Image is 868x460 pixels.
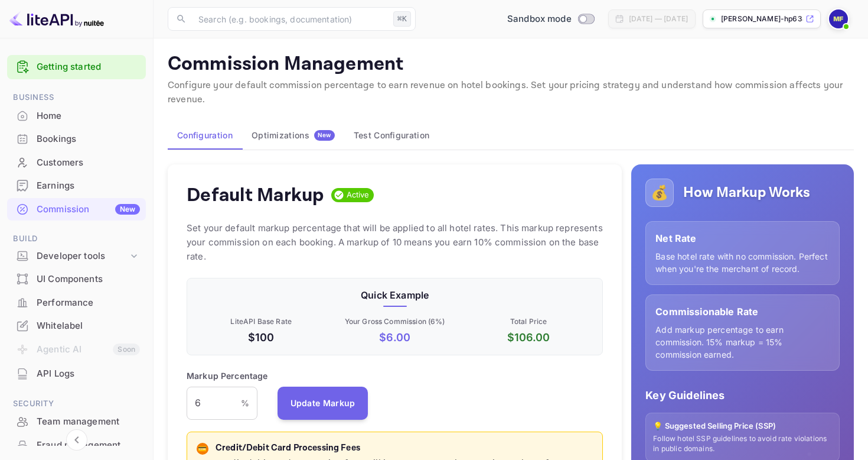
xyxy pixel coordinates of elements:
[37,250,128,263] div: Developer tools
[507,12,572,26] span: Sandbox mode
[653,434,832,454] p: Follow hotel SSP guidelines to avoid rate violations in public domains.
[7,151,146,173] a: Customers
[7,397,146,410] span: Security
[7,174,146,196] a: Earnings
[7,198,146,221] div: CommissionNew
[330,329,459,345] p: $ 6.00
[37,156,140,170] div: Customers
[191,7,389,31] input: Search (e.g. bookings, documentation)
[7,268,146,291] div: UI Components
[7,128,146,150] a: Bookings
[37,296,140,310] div: Performance
[197,329,325,345] p: $100
[7,128,146,151] div: Bookings
[7,291,146,313] a: Performance
[198,443,207,454] p: 💳
[721,14,803,24] p: [PERSON_NAME]-hp638...
[344,121,439,150] button: Test Configuration
[37,132,140,146] div: Bookings
[7,362,146,384] a: API Logs
[7,434,146,457] div: Fraud management
[829,9,848,28] img: Michele Ferreira
[168,79,854,107] p: Configure your default commission percentage to earn revenue on hotel bookings. Set your pricing ...
[683,183,810,202] h5: How Markup Works
[655,231,830,245] p: Net Rate
[7,246,146,267] div: Developer tools
[342,189,374,201] span: Active
[7,55,146,79] div: Getting started
[241,397,249,409] p: %
[37,109,140,123] div: Home
[7,91,146,104] span: Business
[330,316,459,327] p: Your Gross Commission ( 6 %)
[37,415,140,429] div: Team management
[37,273,140,286] div: UI Components
[7,105,146,128] div: Home
[115,204,140,215] div: New
[393,11,411,27] div: ⌘K
[7,315,146,336] a: Whitelabel
[187,387,241,420] input: 0
[7,232,146,245] span: Build
[7,315,146,338] div: Whitelabel
[7,410,146,432] a: Team management
[7,434,146,456] a: Fraud management
[187,183,324,207] h4: Default Markup
[197,316,325,327] p: LiteAPI Base Rate
[168,53,854,76] p: Commission Management
[655,323,830,361] p: Add markup percentage to earn commission. 15% markup = 15% commission earned.
[37,367,140,381] div: API Logs
[66,429,87,451] button: Collapse navigation
[7,268,146,290] a: UI Components
[168,121,242,150] button: Configuration
[37,203,140,216] div: Commission
[278,387,368,420] button: Update Markup
[37,319,140,333] div: Whitelabel
[653,420,832,432] p: 💡 Suggested Selling Price (SSP)
[9,9,104,28] img: LiteAPI logo
[187,221,603,264] p: Set your default markup percentage that will be applied to all hotel rates. This markup represent...
[7,105,146,127] a: Home
[7,174,146,197] div: Earnings
[187,370,268,382] p: Markup Percentage
[252,130,335,141] div: Optimizations
[37,60,140,74] a: Getting started
[37,179,140,193] div: Earnings
[655,304,830,319] p: Commissionable Rate
[7,291,146,315] div: Performance
[7,362,146,386] div: API Logs
[216,442,593,455] p: Credit/Debit Card Processing Fees
[502,12,599,26] div: Switch to Production mode
[7,151,146,174] div: Customers
[464,316,593,327] p: Total Price
[645,387,840,403] p: Key Guidelines
[651,182,668,203] p: 💰
[629,14,688,24] div: [DATE] — [DATE]
[7,410,146,433] div: Team management
[464,329,593,345] p: $ 106.00
[37,439,140,452] div: Fraud management
[7,198,146,220] a: CommissionNew
[655,250,830,275] p: Base hotel rate with no commission. Perfect when you're the merchant of record.
[197,288,593,302] p: Quick Example
[314,131,335,139] span: New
